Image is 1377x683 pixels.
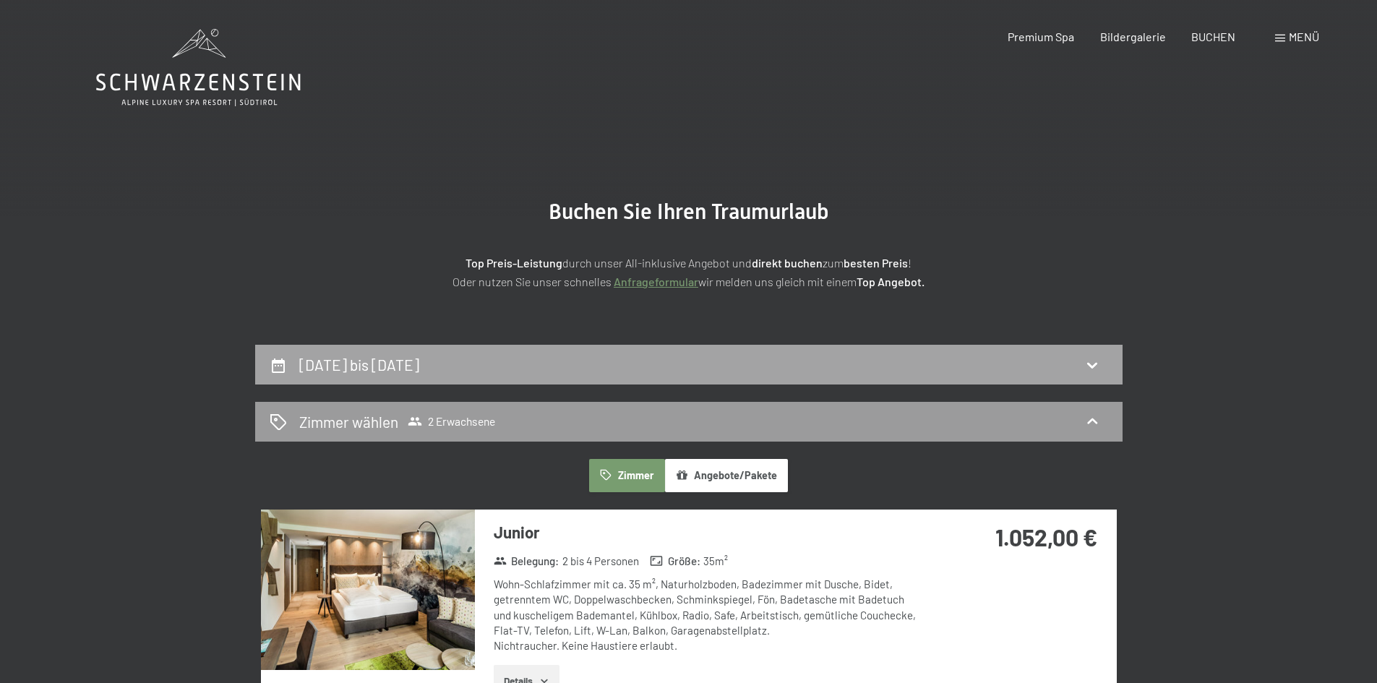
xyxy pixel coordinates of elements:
[752,256,823,270] strong: direkt buchen
[494,521,924,544] h3: Junior
[299,356,419,374] h2: [DATE] bis [DATE]
[1289,30,1319,43] span: Menü
[549,199,829,224] span: Buchen Sie Ihren Traumurlaub
[1191,30,1235,43] a: BUCHEN
[665,459,788,492] button: Angebote/Pakete
[857,275,925,288] strong: Top Angebot.
[650,554,700,569] strong: Größe :
[299,411,398,432] h2: Zimmer wählen
[494,554,559,569] strong: Belegung :
[703,554,728,569] span: 35 m²
[614,275,698,288] a: Anfrageformular
[562,554,639,569] span: 2 bis 4 Personen
[494,577,924,653] div: Wohn-Schlafzimmer mit ca. 35 m², Naturholzboden, Badezimmer mit Dusche, Bidet, getrenntem WC, Dop...
[466,256,562,270] strong: Top Preis-Leistung
[327,254,1050,291] p: durch unser All-inklusive Angebot und zum ! Oder nutzen Sie unser schnelles wir melden uns gleich...
[1008,30,1074,43] a: Premium Spa
[995,523,1097,551] strong: 1.052,00 €
[844,256,908,270] strong: besten Preis
[408,414,495,429] span: 2 Erwachsene
[589,459,664,492] button: Zimmer
[1100,30,1166,43] a: Bildergalerie
[261,510,475,670] img: mss_renderimg.php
